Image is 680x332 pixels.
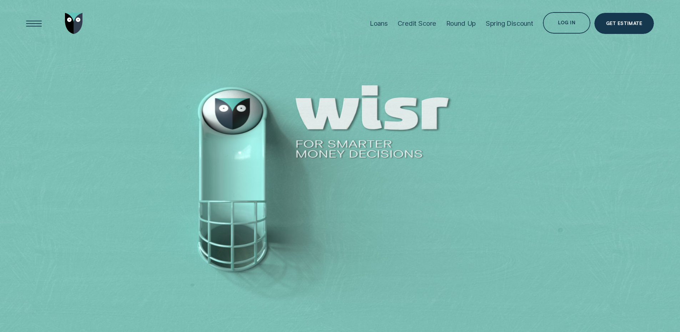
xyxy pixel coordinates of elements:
[398,19,436,28] div: Credit Score
[65,13,83,34] img: Wisr
[23,13,45,34] button: Open Menu
[446,19,476,28] div: Round Up
[486,19,533,28] div: Spring Discount
[543,12,590,34] button: Log in
[370,19,388,28] div: Loans
[594,13,654,34] a: Get Estimate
